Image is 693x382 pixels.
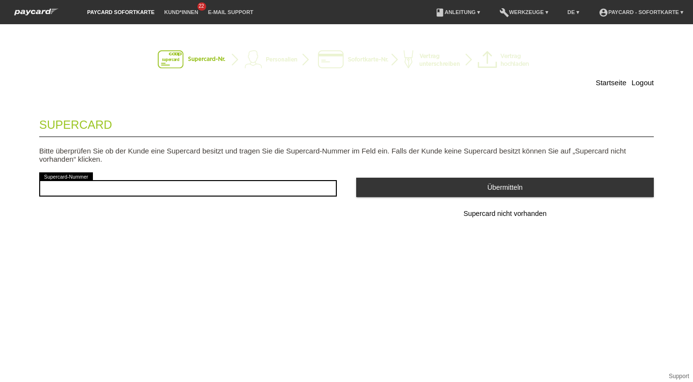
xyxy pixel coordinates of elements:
a: Kund*innen [159,9,203,15]
a: paycard Sofortkarte [82,9,159,15]
img: instantcard-v3-de-1.png [158,50,535,70]
a: Startseite [596,78,626,87]
span: Übermitteln [487,183,523,191]
a: DE ▾ [563,9,584,15]
img: paycard Sofortkarte [10,7,63,17]
a: Support [669,373,689,380]
i: account_circle [599,8,608,17]
a: paycard Sofortkarte [10,11,63,18]
span: 22 [197,2,206,11]
a: account_circlepaycard - Sofortkarte ▾ [594,9,688,15]
p: Bitte überprüfen Sie ob der Kunde eine Supercard besitzt und tragen Sie die Supercard-Nummer im F... [39,147,654,163]
legend: Supercard [39,108,654,137]
i: book [435,8,445,17]
i: build [499,8,509,17]
a: buildWerkzeuge ▾ [495,9,553,15]
a: Logout [632,78,654,87]
button: Supercard nicht vorhanden [356,204,654,224]
a: bookAnleitung ▾ [430,9,485,15]
a: E-Mail Support [203,9,258,15]
button: Übermitteln [356,178,654,197]
span: Supercard nicht vorhanden [464,210,547,217]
